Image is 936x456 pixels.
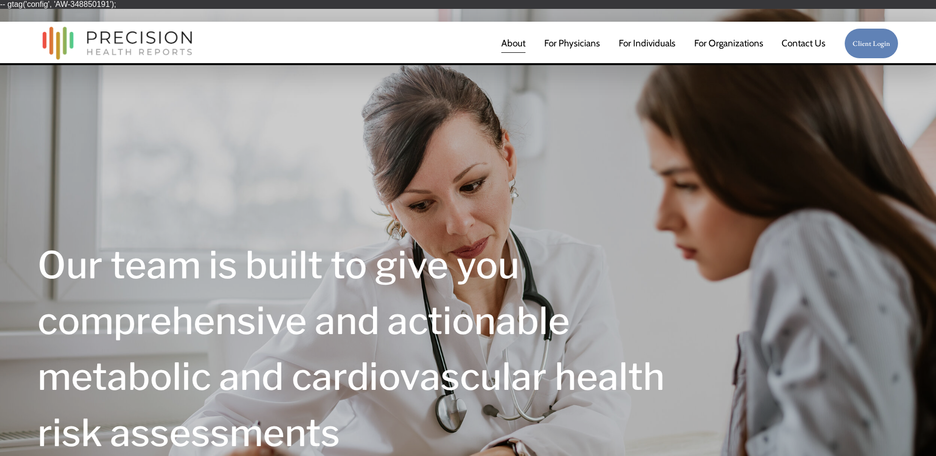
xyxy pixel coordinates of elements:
[501,33,525,54] a: About
[694,34,763,53] span: For Organizations
[544,33,600,54] a: For Physicians
[694,33,763,54] a: folder dropdown
[782,33,825,54] a: Contact Us
[37,22,197,64] img: Precision Health Reports
[844,28,899,59] a: Client Login
[619,33,675,54] a: For Individuals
